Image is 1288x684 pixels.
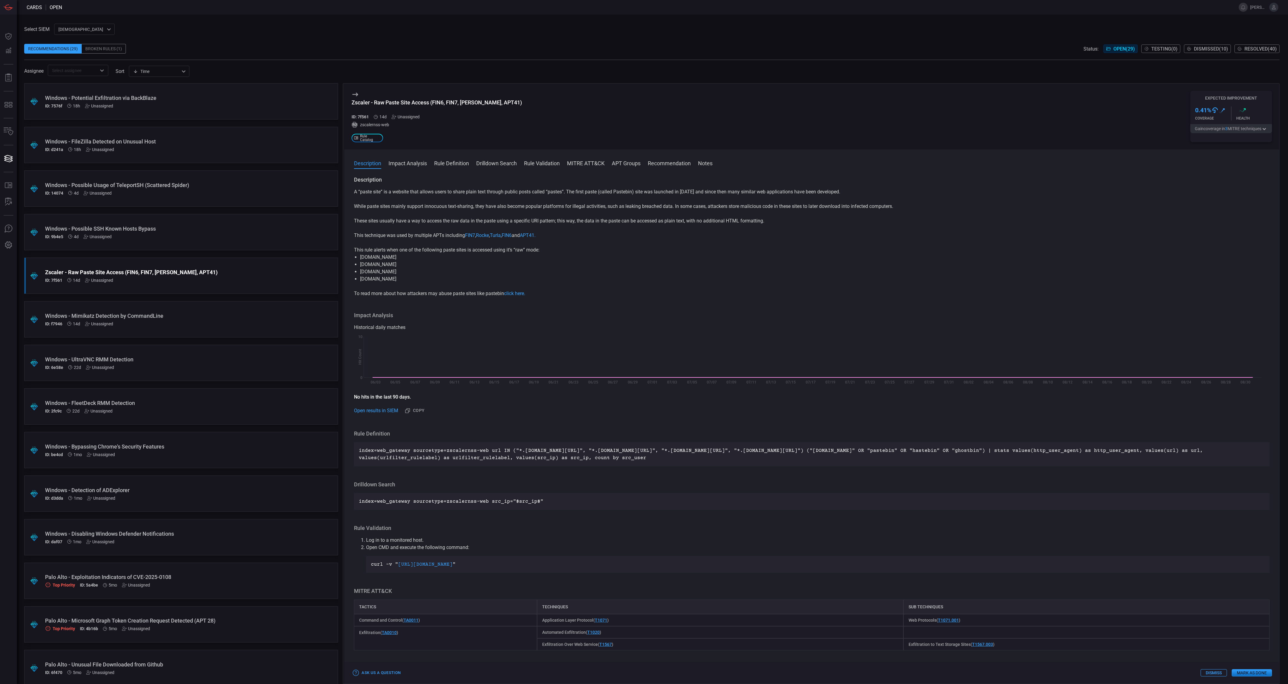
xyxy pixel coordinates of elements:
[465,232,475,238] a: FIN7
[392,114,420,119] div: Unassigned
[964,380,974,384] text: 08/02
[72,409,80,413] span: Aug 24, 2025 4:16 AM
[352,114,369,119] h5: ID: 7f561
[354,587,1270,595] h3: MITRE ATT&CK
[84,409,113,413] div: Unassigned
[45,409,62,413] h5: ID: 2fc9c
[360,254,1263,261] li: [DOMAIN_NAME]
[45,443,294,450] div: Windows - Bypassing Chrome's Security Features
[87,452,115,457] div: Unassigned
[1,44,16,58] button: Detections
[354,246,1270,254] p: This rule alerts when one of the following paste sites is accessed using it’s “raw” mode:
[1063,380,1073,384] text: 08/12
[1,151,16,166] button: Cards
[45,104,62,108] h5: ID: 7576f
[1232,669,1272,676] button: Mark as Done
[403,406,427,416] button: Copy
[358,349,362,365] text: Hit Count
[45,661,294,668] div: Palo Alto - Unusual File Downloaded from Github
[1083,46,1099,52] span: Status:
[542,618,609,623] span: Application Layer Protocol ( )
[45,531,294,537] div: Windows - Disabling Windows Defender Notifications
[354,312,1270,319] h3: Impact Analysis
[434,159,469,166] button: Rule Definition
[85,104,113,108] div: Unassigned
[786,380,796,384] text: 07/15
[1195,116,1231,120] div: Coverage
[354,217,1270,225] p: These sites usually have a way to access the raw data in the paste using a specific URI pattern; ...
[476,159,517,166] button: Drilldown Search
[74,191,79,196] span: Sep 11, 2025 1:05 AM
[1194,46,1228,52] span: Dismissed ( 10 )
[537,600,903,614] div: Techniques
[45,147,63,152] h5: ID: d241a
[45,670,62,675] h5: ID: 6f470
[366,537,1270,544] li: Log in to a monitored host.
[379,114,387,119] span: Sep 01, 2025 4:32 AM
[360,268,1263,275] li: [DOMAIN_NAME]
[1184,44,1231,53] button: Dismissed(10)
[45,365,63,370] h5: ID: 6e58e
[86,670,114,675] div: Unassigned
[359,498,1265,505] p: index=web_gateway sourcetype=zscalernss-web src_ip="$src_ip$"
[354,176,1270,183] h3: Description
[1244,46,1277,52] span: Resolved ( 40 )
[84,234,112,239] div: Unassigned
[87,496,115,501] div: Unassigned
[45,356,294,363] div: Windows - UltraVNC RMM Detection
[845,380,855,384] text: 07/21
[74,496,82,501] span: Aug 11, 2025 4:43 AM
[74,365,81,370] span: Aug 24, 2025 4:16 AM
[1190,124,1272,133] button: Gaincoverage in3MITRE techniques
[45,617,294,624] div: Palo Alto - Microsoft Graph Token Creation Request Detected (APT 28)
[1043,380,1053,384] text: 08/10
[45,95,294,101] div: Windows - Potential Exfiltration via BackBlaze
[86,539,114,544] div: Unassigned
[599,642,612,647] a: T1567
[354,525,1270,532] h3: Rule Validation
[359,630,398,635] span: Exfiltration ( )
[944,380,954,384] text: 07/31
[359,618,420,623] span: Command and Control ( )
[382,630,397,635] a: TA0010
[24,68,44,74] span: Assignee
[73,104,80,108] span: Sep 14, 2025 12:33 AM
[608,380,618,384] text: 06/27
[1201,669,1227,676] button: Dismiss
[1023,380,1033,384] text: 08/08
[984,380,994,384] text: 08/04
[489,380,499,384] text: 06/15
[27,5,42,10] span: Cards
[354,407,398,414] a: Open results in SIEM
[1083,380,1093,384] text: 08/14
[45,225,294,232] div: Windows - Possible SSH Known Hosts Bypass
[588,380,598,384] text: 06/25
[116,68,124,74] label: sort
[45,278,62,283] h5: ID: 7f561
[24,44,82,54] div: Recommendations (29)
[354,232,1270,239] p: This technique was used by multiple APTs including , , , and
[388,159,427,166] button: Impact Analysis
[80,626,98,631] h5: ID: 4b16b
[360,376,362,380] text: 0
[45,400,294,406] div: Windows - FleetDeck RMM Detection
[766,380,776,384] text: 07/13
[687,380,697,384] text: 07/05
[360,275,1263,283] li: [DOMAIN_NAME]
[698,159,713,166] button: Notes
[542,642,613,647] span: Exfiltration Over Web Service ( )
[549,380,559,384] text: 06/21
[50,67,97,74] input: Select assignee
[476,232,489,238] a: Rocke
[707,380,717,384] text: 07/07
[746,380,756,384] text: 07/11
[1102,380,1112,384] text: 08/16
[82,44,126,54] div: Broken Rules (1)
[903,600,1270,614] div: Sub Techniques
[1190,96,1272,100] h5: Expected Improvement
[569,380,578,384] text: 06/23
[825,380,835,384] text: 07/19
[86,365,114,370] div: Unassigned
[470,380,480,384] text: 06/13
[359,447,1265,462] p: index=web_gateway sourcetype=zscalernss-web url IN ("*.[DOMAIN_NAME][URL]", "*.[DOMAIN_NAME][URL]...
